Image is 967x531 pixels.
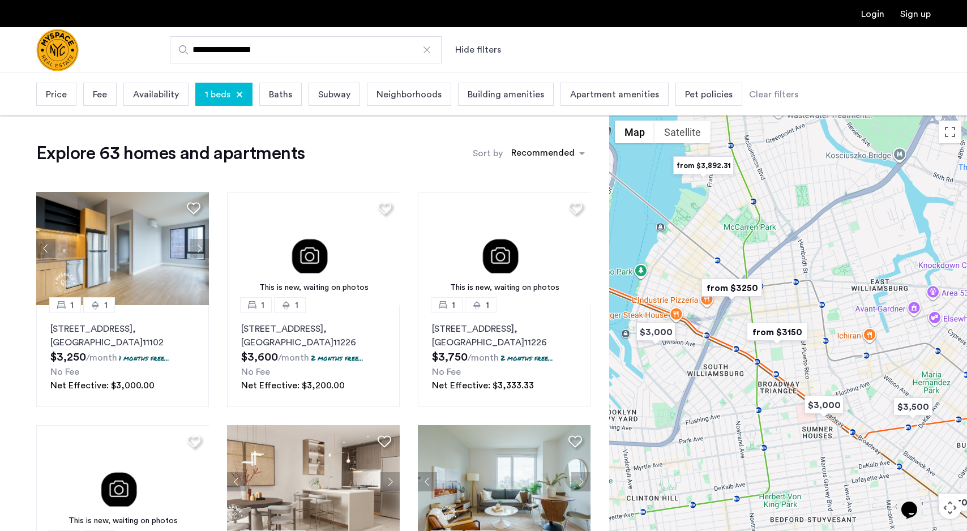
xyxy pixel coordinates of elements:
div: $3,000 [800,392,848,418]
div: This is new, waiting on photos [233,282,395,294]
a: Login [861,10,884,19]
span: Net Effective: $3,333.33 [432,381,534,390]
button: Show street map [615,121,654,143]
p: [STREET_ADDRESS] 11226 [241,322,386,349]
h1: Explore 63 homes and apartments [36,142,305,165]
span: Availability [133,88,179,101]
button: Previous apartment [418,472,437,491]
button: Toggle fullscreen view [939,121,961,143]
span: 1 [452,298,455,312]
div: from $3150 [742,319,812,345]
span: Neighborhoods [376,88,442,101]
button: Previous apartment [36,239,55,258]
button: Show satellite imagery [654,121,711,143]
span: Net Effective: $3,000.00 [50,381,155,390]
div: from $3250 [697,275,767,301]
span: 1 [261,298,264,312]
sub: /month [278,353,309,362]
span: Apartment amenities [570,88,659,101]
button: Map camera controls [939,496,961,519]
img: 1997_638519966982966758.png [36,192,209,305]
div: Clear filters [749,88,798,101]
span: Building amenities [468,88,544,101]
p: 2 months free... [500,353,553,363]
sub: /month [468,353,499,362]
div: This is new, waiting on photos [42,515,204,527]
iframe: chat widget [897,486,933,520]
span: No Fee [50,367,79,376]
p: 2 months free... [311,353,363,363]
button: Show or hide filters [455,43,501,57]
a: This is new, waiting on photos [227,192,400,305]
div: Recommended [510,146,575,162]
span: Pet policies [685,88,733,101]
img: logo [36,29,79,71]
button: Previous apartment [227,472,246,491]
span: $3,600 [241,352,278,363]
p: [STREET_ADDRESS] 11226 [432,322,576,349]
span: Subway [318,88,350,101]
span: No Fee [432,367,461,376]
span: 1 [486,298,489,312]
a: Registration [900,10,931,19]
a: 11[STREET_ADDRESS], [GEOGRAPHIC_DATA]112262 months free...No FeeNet Effective: $3,200.00 [227,305,400,407]
span: 1 beds [205,88,230,101]
button: Next apartment [380,472,400,491]
a: 11[STREET_ADDRESS], [GEOGRAPHIC_DATA]112262 months free...No FeeNet Effective: $3,333.33 [418,305,591,407]
div: $3,000 [632,319,680,345]
a: Cazamio Logo [36,29,79,71]
div: This is new, waiting on photos [423,282,585,294]
span: 1 [295,298,298,312]
ng-select: sort-apartment [506,143,591,164]
span: Baths [269,88,292,101]
img: 3.gif [418,192,591,305]
a: 11[STREET_ADDRESS], [GEOGRAPHIC_DATA]111021 months free...No FeeNet Effective: $3,000.00 [36,305,209,407]
div: $3,500 [889,394,937,419]
div: from $3,892.31 [669,153,738,178]
span: $3,250 [50,352,86,363]
span: 1 [70,298,74,312]
p: [STREET_ADDRESS] 11102 [50,322,195,349]
span: Fee [93,88,107,101]
span: $3,750 [432,352,468,363]
img: 3.gif [227,192,400,305]
button: Next apartment [190,239,209,258]
span: 1 [104,298,108,312]
span: Price [46,88,67,101]
button: Next apartment [571,472,591,491]
label: Sort by [473,147,503,160]
input: Apartment Search [170,36,442,63]
span: No Fee [241,367,270,376]
a: This is new, waiting on photos [418,192,591,305]
sub: /month [86,353,117,362]
span: Net Effective: $3,200.00 [241,381,345,390]
p: 1 months free... [119,353,169,363]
